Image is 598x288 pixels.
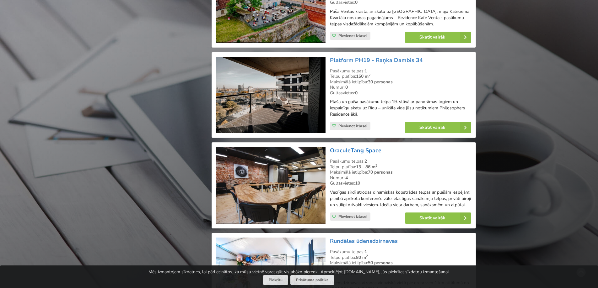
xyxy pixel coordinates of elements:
a: Skatīt vairāk [405,32,471,43]
strong: 1 [364,249,367,255]
span: Pievienot izlasei [338,33,367,38]
a: Rundāles ūdensdzirnavas [330,237,398,245]
strong: 50 personas [368,260,393,266]
a: OraculeTang Space [330,147,381,154]
div: Gultasvietas: [330,181,471,186]
div: Gultasvietas: [330,90,471,96]
img: Neierastas vietas | Rīga | OraculeTang Space [216,147,325,224]
div: Numuri: [330,85,471,90]
strong: 2 [364,158,367,164]
div: Pasākumu telpas: [330,68,471,74]
div: Telpu platība: [330,74,471,79]
sup: 2 [366,254,368,258]
div: Telpu platība: [330,164,471,170]
span: Pievienot izlasei [338,123,367,128]
strong: 1 [364,68,367,74]
a: Skatīt vairāk [405,212,471,224]
a: Privātuma politika [290,275,334,285]
div: Maksimālā ietilpība: [330,79,471,85]
div: Numuri: [330,175,471,181]
p: Vecrīgas sirdī atrodas dinamiskas kopstrādes telpas ar plašām iespējām: pilnībā aprīkota konferen... [330,189,471,208]
strong: 4 [345,175,348,181]
strong: 10 [355,180,360,186]
div: Pasākumu telpas: [330,249,471,255]
sup: 2 [369,73,370,77]
strong: 30 personas [368,79,393,85]
a: Skatīt vairāk [405,122,471,133]
p: Pašā Ventas krastā, ar skatu uz [GEOGRAPHIC_DATA], mājo Kalnciema Kvartāla noskaņas pagarinājums ... [330,8,471,27]
div: Maksimālā ietilpība: [330,260,471,266]
strong: 150 m [356,73,370,79]
span: Pievienot izlasei [338,214,367,219]
strong: 0 [355,90,358,96]
div: Telpu platība: [330,255,471,260]
div: Maksimālā ietilpība: [330,170,471,175]
img: Neierastas vietas | Rīga | Platform PH19 - Raņka Dambis 34 [216,57,325,134]
button: Piekrītu [263,275,288,285]
strong: 13 - 86 m [356,164,377,170]
strong: 80 m [356,254,368,260]
p: Plaša un gaiša pasākumu telpa 19. stāvā ar panorāmas logiem un iespaidīgu skatu uz Rīgu – unikāla... [330,99,471,118]
sup: 2 [375,163,377,168]
a: Platform PH19 - Raņka Dambis 34 [330,56,423,64]
div: Pasākumu telpas: [330,159,471,164]
strong: 70 personas [368,169,393,175]
strong: 0 [345,84,348,90]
